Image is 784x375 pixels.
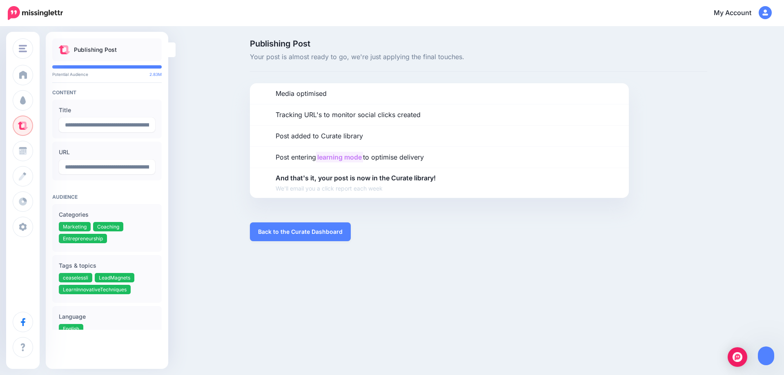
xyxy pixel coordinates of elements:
span: Entrepreneurship [63,235,103,242]
label: Language [59,312,155,322]
label: Tags & topics [59,261,155,271]
span: Marketing [63,224,87,230]
p: Publishing Post [74,45,117,55]
span: LearnInnovativeTechniques [63,286,127,293]
p: Post added to Curate library [276,131,363,142]
span: We'll email you a click report each week [276,184,436,193]
label: Categories [59,210,155,220]
label: Title [59,105,155,115]
mark: learning mode [316,152,363,162]
img: curate.png [59,45,70,54]
a: Back to the Curate Dashboard [250,222,351,241]
span: Coaching [97,224,119,230]
p: Tracking URL's to monitor social clicks created [276,110,421,120]
img: menu.png [19,45,27,52]
div: Open Intercom Messenger [728,347,747,367]
span: ceaselessli [63,275,88,281]
img: Missinglettr [8,6,63,20]
span: English [63,326,79,332]
span: LeadMagnets [99,275,130,281]
span: 2.83M [149,72,162,77]
span: Your post is almost ready to go, we're just applying the final touches. [250,52,707,62]
p: Potential Audience [52,72,162,77]
label: URL [59,147,155,157]
a: My Account [706,3,772,23]
h4: Audience [52,194,162,200]
h4: Content [52,89,162,95]
span: Publishing Post [250,40,707,48]
p: Post entering to optimise delivery [276,152,424,163]
p: And that's it, your post is now in the Curate library! [276,173,436,193]
p: Media optimised [276,89,327,99]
